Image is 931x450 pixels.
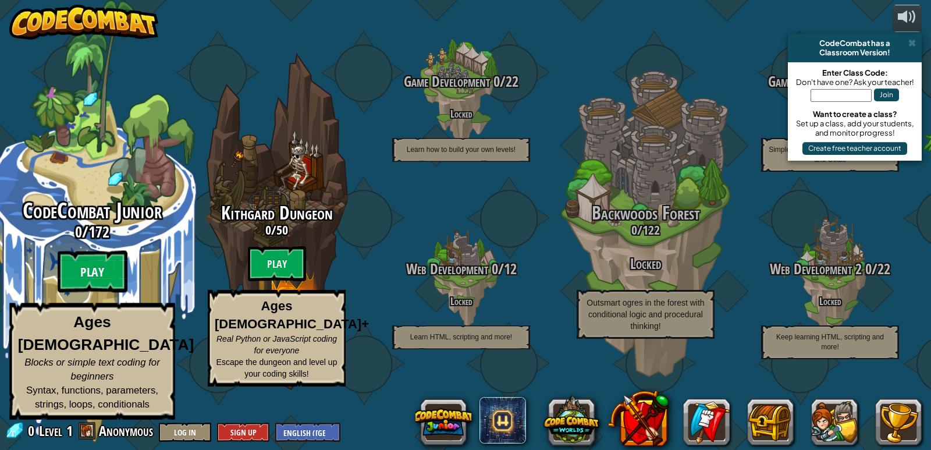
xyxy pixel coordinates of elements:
[215,299,369,331] strong: Ages [DEMOGRAPHIC_DATA]+
[248,246,306,281] btn: Play
[738,261,922,277] h3: /
[26,385,158,410] span: Syntax, functions, parameters, strings, loops, conditionals
[24,357,160,382] span: Blocks or simple text coding for beginners
[75,221,82,242] span: 0
[504,259,517,279] span: 12
[794,68,916,77] div: Enter Class Code:
[794,109,916,119] div: Want to create a class?
[369,74,553,90] h3: /
[793,48,917,57] div: Classroom Version!
[184,37,369,406] div: Complete previous world to unlock
[553,223,738,237] h3: /
[794,77,916,87] div: Don't have one? Ask your teacher!
[9,5,158,40] img: CodeCombat - Learn how to code by playing a game
[216,334,337,355] span: Real Python or JavaScript coding for everyone
[768,72,864,91] span: Game Development 2
[587,298,704,331] span: Outsmart ogres in the forest with conditional logic and procedural thinking!
[404,72,490,91] span: Game Development
[217,423,269,442] button: Sign Up
[738,74,922,90] h3: /
[877,259,890,279] span: 22
[369,261,553,277] h3: /
[406,259,488,279] span: Web Development
[410,333,512,341] span: Learn HTML, scripting and more!
[793,38,917,48] div: CodeCombat has a
[184,223,369,237] h3: /
[770,259,862,279] span: Web Development 2
[642,221,660,239] span: 122
[369,108,553,119] h4: Locked
[631,221,637,239] span: 0
[58,251,127,293] btn: Play
[407,146,516,154] span: Learn how to build your own levels!
[738,296,922,307] h4: Locked
[490,72,500,91] span: 0
[276,221,288,239] span: 50
[23,196,162,226] span: CodeCombat Junior
[553,256,738,272] h3: Locked
[794,119,916,137] div: Set up a class, add your students, and monitor progress!
[159,423,211,442] button: Log In
[99,421,153,440] span: Anonymous
[88,221,109,242] span: 172
[18,314,194,353] strong: Ages [DEMOGRAPHIC_DATA]
[893,5,922,32] button: Adjust volume
[738,108,922,119] h4: Locked
[265,221,271,239] span: 0
[216,357,337,378] span: Escape the dungeon and level up your coding skills!
[369,296,553,307] h4: Locked
[28,421,38,440] span: 0
[769,146,891,164] span: Simple AI Scripting, Customizable Units and Goals
[776,333,884,351] span: Keep learning HTML, scripting and more!
[802,142,907,155] button: Create free teacher account
[592,200,700,225] span: Backwoods Forest
[506,72,518,91] span: 22
[862,259,872,279] span: 0
[66,421,73,440] span: 1
[874,88,899,101] button: Join
[221,200,333,225] span: Kithgard Dungeon
[488,259,498,279] span: 0
[39,421,62,441] span: Level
